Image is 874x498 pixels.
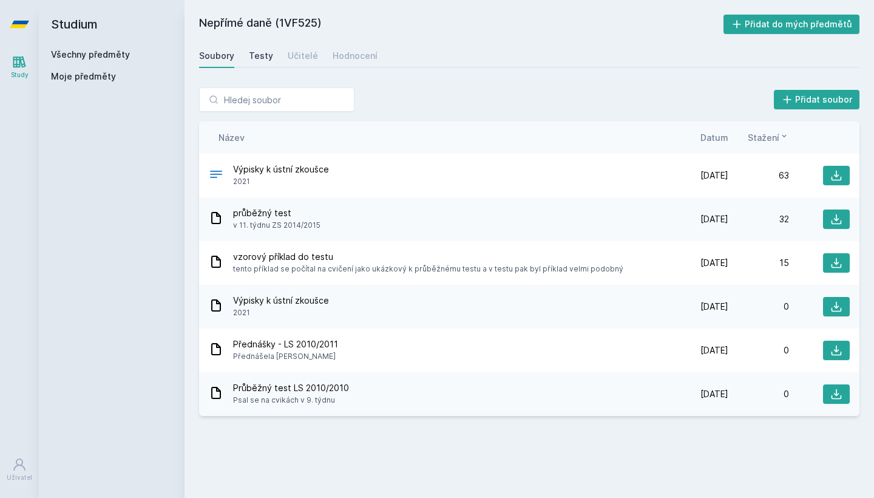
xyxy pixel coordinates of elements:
span: průběžný test [233,207,320,219]
span: 2021 [233,176,329,188]
div: 63 [728,169,789,182]
span: Výpisky k ústní zkoušce [233,163,329,176]
button: Název [218,131,245,144]
span: Psal se na cvikách v 9. týdnu [233,394,349,406]
a: Testy [249,44,273,68]
span: tento příklad se počítal na cvičení jako ukázkový k průběžnému testu a v testu pak byl příklad ve... [233,263,623,275]
div: .DOCX [209,167,223,185]
span: Stažení [748,131,779,144]
button: Datum [700,131,728,144]
a: Uživatel [2,451,36,488]
a: Study [2,49,36,86]
span: v 11. týdnu ZS 2014/2015 [233,219,320,231]
div: Uživatel [7,473,32,482]
div: 0 [728,344,789,356]
span: [DATE] [700,169,728,182]
div: Učitelé [288,50,318,62]
div: Testy [249,50,273,62]
span: Moje předměty [51,70,116,83]
button: Stažení [748,131,789,144]
a: Učitelé [288,44,318,68]
a: Soubory [199,44,234,68]
button: Přidat soubor [774,90,860,109]
span: vzorový příklad do testu [233,251,623,263]
span: [DATE] [700,344,728,356]
span: [DATE] [700,388,728,400]
span: [DATE] [700,213,728,225]
span: Přednášela [PERSON_NAME] [233,350,338,363]
a: Hodnocení [333,44,378,68]
div: 15 [728,257,789,269]
div: 0 [728,388,789,400]
div: 32 [728,213,789,225]
input: Hledej soubor [199,87,354,112]
div: Study [11,70,29,80]
div: Soubory [199,50,234,62]
button: Přidat do mých předmětů [723,15,860,34]
span: [DATE] [700,301,728,313]
span: [DATE] [700,257,728,269]
div: Hodnocení [333,50,378,62]
span: 2021 [233,307,329,319]
span: Průběžný test LS 2010/2010 [233,382,349,394]
div: 0 [728,301,789,313]
a: Všechny předměty [51,49,130,60]
span: Přednášky - LS 2010/2011 [233,338,338,350]
h2: Nepřímé daně (1VF525) [199,15,723,34]
span: Výpisky k ústní zkoušce [233,295,329,307]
